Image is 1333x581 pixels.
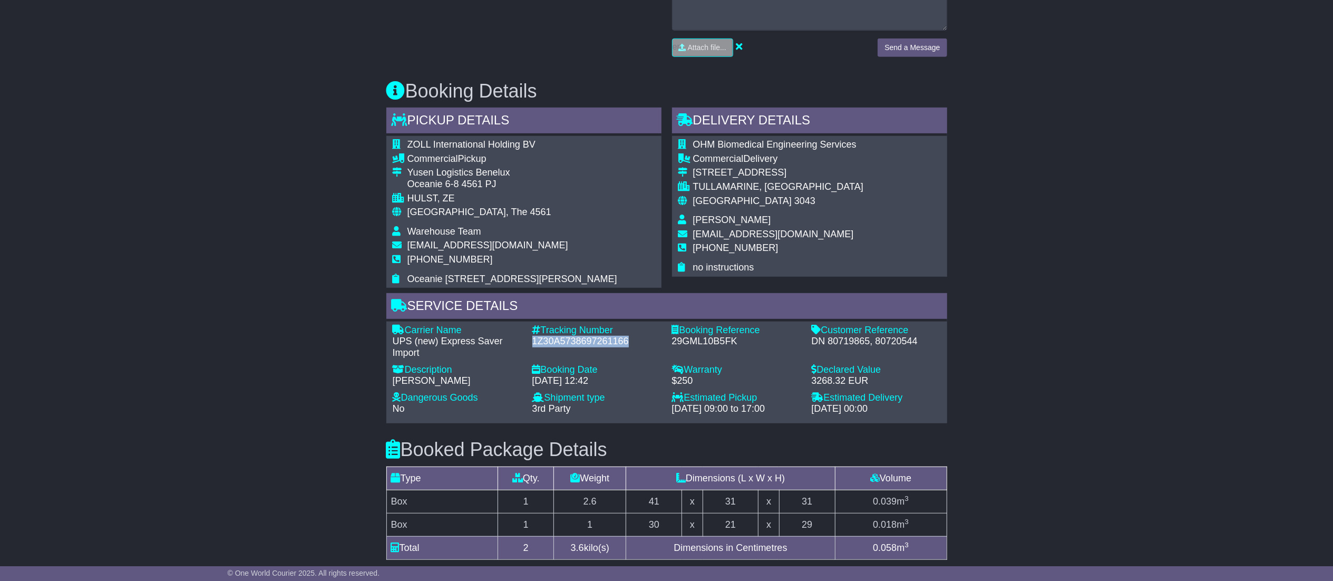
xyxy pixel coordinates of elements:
span: 3043 [794,196,815,206]
span: 3.6 [571,543,584,553]
span: Commercial [693,153,744,164]
div: [PERSON_NAME] [393,375,522,387]
div: Carrier Name [393,325,522,336]
div: Yusen Logistics Benelux [407,167,617,179]
div: UPS (new) Express Saver Import [393,336,522,359]
td: Dimensions (L x W x H) [626,467,835,490]
div: Booking Reference [672,325,801,336]
div: Dangerous Goods [393,392,522,404]
td: 41 [626,490,682,513]
td: 1 [498,513,554,536]
div: Tracking Number [532,325,661,336]
span: OHM Biomedical Engineering Services [693,139,857,150]
td: 1 [554,513,626,536]
div: Shipment type [532,392,661,404]
span: [GEOGRAPHIC_DATA] [693,196,792,206]
td: 31 [779,490,835,513]
div: 29GML10B5FK [672,336,801,347]
span: [PHONE_NUMBER] [407,254,493,265]
div: [DATE] 00:00 [812,403,941,415]
sup: 3 [904,518,909,526]
td: Total [386,536,498,559]
span: 0.058 [873,543,897,553]
div: Delivery Details [672,108,947,136]
span: © One World Courier 2025. All rights reserved. [228,569,380,577]
td: x [758,490,779,513]
td: x [682,513,703,536]
span: no instructions [693,262,754,273]
td: 21 [703,513,758,536]
td: m [835,513,947,536]
div: 3268.32 EUR [812,375,941,387]
sup: 3 [904,495,909,502]
div: Oceanie 6-8 4561 PJ [407,179,617,190]
td: Weight [554,467,626,490]
td: kilo(s) [554,536,626,559]
span: No [393,403,405,414]
div: Customer Reference [812,325,941,336]
td: Box [386,513,498,536]
button: Send a Message [878,38,947,57]
span: 0.018 [873,519,897,530]
div: [STREET_ADDRESS] [693,167,863,179]
td: 2.6 [554,490,626,513]
div: Estimated Delivery [812,392,941,404]
td: Qty. [498,467,554,490]
div: 1Z30A5738697261166 [532,336,661,347]
td: Box [386,490,498,513]
td: m [835,490,947,513]
td: x [682,490,703,513]
td: 2 [498,536,554,559]
div: DN 80719865, 80720544 [812,336,941,347]
td: Volume [835,467,947,490]
div: Delivery [693,153,863,165]
h3: Booking Details [386,81,947,102]
span: 0.039 [873,496,897,507]
div: [DATE] 09:00 to 17:00 [672,403,801,415]
td: x [758,513,779,536]
span: Oceanie [STREET_ADDRESS][PERSON_NAME] [407,274,617,284]
sup: 3 [904,541,909,549]
td: 29 [779,513,835,536]
td: Dimensions in Centimetres [626,536,835,559]
span: [EMAIL_ADDRESS][DOMAIN_NAME] [407,240,568,250]
td: Type [386,467,498,490]
div: HULST, ZE [407,193,617,205]
h3: Booked Package Details [386,439,947,460]
td: 1 [498,490,554,513]
td: m [835,536,947,559]
div: Estimated Pickup [672,392,801,404]
div: Pickup [407,153,617,165]
div: Service Details [386,293,947,322]
span: [PHONE_NUMBER] [693,243,779,253]
td: 31 [703,490,758,513]
div: TULLAMARINE, [GEOGRAPHIC_DATA] [693,181,863,193]
div: Declared Value [812,364,941,376]
span: [EMAIL_ADDRESS][DOMAIN_NAME] [693,229,854,239]
span: [GEOGRAPHIC_DATA], The [407,207,528,217]
div: Warranty [672,364,801,376]
div: [DATE] 12:42 [532,375,661,387]
div: Pickup Details [386,108,661,136]
td: 30 [626,513,682,536]
span: 3rd Party [532,403,571,414]
div: Description [393,364,522,376]
div: $250 [672,375,801,387]
span: [PERSON_NAME] [693,215,771,225]
span: Commercial [407,153,458,164]
span: 4561 [530,207,551,217]
div: Booking Date [532,364,661,376]
span: ZOLL International Holding BV [407,139,536,150]
span: Warehouse Team [407,226,481,237]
